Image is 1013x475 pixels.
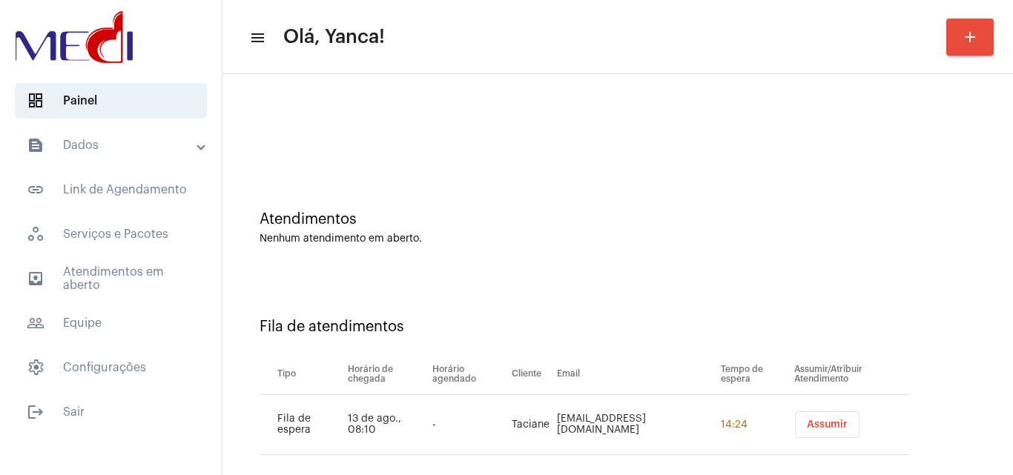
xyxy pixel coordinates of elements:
span: Sair [15,394,207,430]
mat-chip-list: selection [794,411,909,438]
span: Configurações [15,350,207,385]
th: Horário agendado [429,353,508,395]
mat-icon: sidenav icon [27,403,44,421]
td: Taciane [508,395,553,455]
div: Fila de atendimentos [260,319,976,335]
span: Assumir [807,419,848,430]
mat-icon: sidenav icon [27,181,44,199]
td: 13 de ago., 08:10 [344,395,429,455]
div: Nenhum atendimento em aberto. [260,233,976,245]
th: Cliente [508,353,553,395]
td: 14:24 [717,395,791,455]
span: sidenav icon [27,92,44,110]
span: Equipe [15,305,207,341]
mat-icon: add [961,28,979,46]
img: d3a1b5fa-500b-b90f-5a1c-719c20e9830b.png [12,7,136,67]
mat-icon: sidenav icon [27,314,44,332]
th: Horário de chegada [344,353,429,395]
mat-expansion-panel-header: sidenav iconDados [9,127,222,163]
span: sidenav icon [27,225,44,243]
th: Email [553,353,717,395]
mat-icon: sidenav icon [249,29,264,47]
span: Atendimentos em aberto [15,261,207,296]
div: Atendimentos [260,211,976,227]
td: - [429,395,508,455]
mat-panel-title: Dados [27,136,198,154]
span: sidenav icon [27,359,44,376]
th: Tempo de espera [717,353,791,395]
span: Serviços e Pacotes [15,216,207,252]
button: Assumir [795,411,859,438]
th: Tipo [260,353,344,395]
td: [EMAIL_ADDRESS][DOMAIN_NAME] [553,395,717,455]
span: Link de Agendamento [15,172,207,207]
span: Olá, Yanca! [283,25,385,49]
td: Fila de espera [260,395,344,455]
span: Painel [15,83,207,119]
th: Assumir/Atribuir Atendimento [791,353,909,395]
mat-icon: sidenav icon [27,270,44,288]
mat-icon: sidenav icon [27,136,44,154]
